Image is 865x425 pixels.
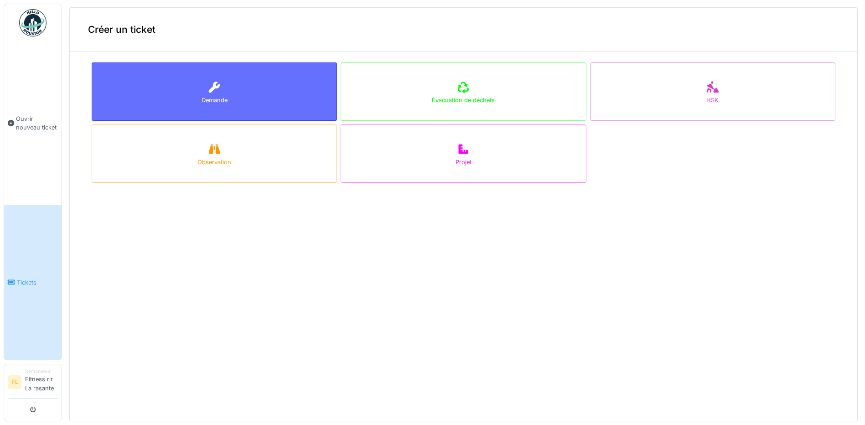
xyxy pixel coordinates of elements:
[25,368,58,396] li: Fitness rlr La rasante
[17,278,58,287] span: Tickets
[202,96,228,104] div: Demande
[16,114,58,132] span: Ouvrir nouveau ticket
[4,205,62,360] a: Tickets
[706,96,719,104] div: HSK
[19,9,47,36] img: Badge_color-CXgf-gQk.svg
[70,8,857,52] div: Créer un ticket
[25,368,58,375] div: Demandeur
[456,158,471,166] div: Projet
[8,375,21,389] li: FL
[197,158,231,166] div: Observation
[4,41,62,205] a: Ouvrir nouveau ticket
[432,96,495,104] div: Évacuation de déchets
[8,368,58,399] a: FL DemandeurFitness rlr La rasante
